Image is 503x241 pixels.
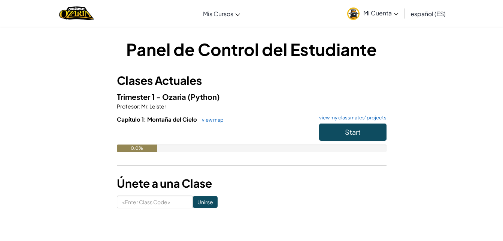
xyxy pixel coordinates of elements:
[117,92,188,101] span: Trimester 1 - Ozaria
[363,9,399,17] span: Mi Cuenta
[410,10,446,18] span: español (ES)
[198,117,224,123] a: view map
[203,10,233,18] span: Mis Cursos
[347,8,360,20] img: avatar
[59,6,94,21] img: Home
[117,103,139,110] span: Profesor
[117,38,387,61] h1: Panel de Control del Estudiante
[193,196,218,208] input: Unirse
[117,196,193,208] input: <Enter Class Code>
[199,3,244,24] a: Mis Cursos
[59,6,94,21] a: Ozaria by CodeCombat logo
[315,115,387,120] a: view my classmates' projects
[407,3,449,24] a: español (ES)
[140,103,166,110] span: Mr. Leister
[345,128,361,136] span: Start
[117,116,198,123] span: Capítulo 1: Montaña del Cielo
[343,2,402,25] a: Mi Cuenta
[117,145,157,152] div: 0.0%
[117,175,387,192] h3: Únete a una Clase
[139,103,140,110] span: :
[188,92,220,101] span: (Python)
[319,124,387,141] button: Start
[117,72,387,89] h3: Clases Actuales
